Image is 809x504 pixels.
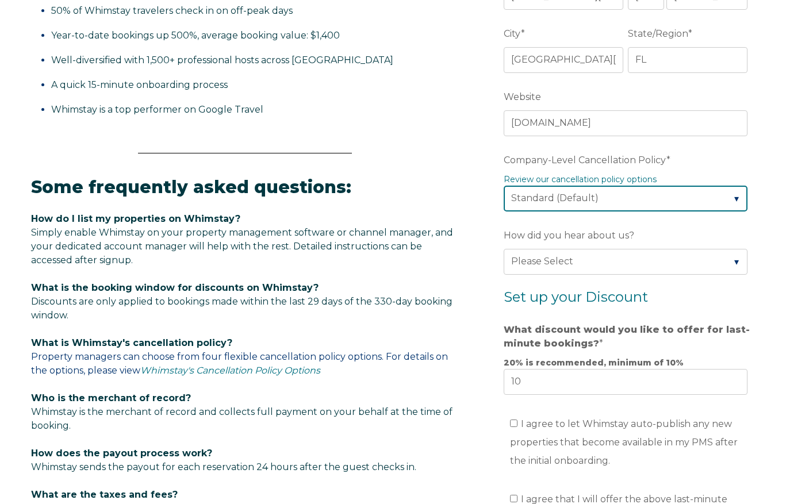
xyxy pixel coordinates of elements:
[31,448,212,459] span: How does the payout process work?
[31,336,459,378] p: Property managers can choose from four flexible cancellation policy options. For details on the o...
[51,79,228,90] span: A quick 15-minute onboarding process
[504,288,648,305] span: Set up your Discount
[31,227,453,266] span: Simply enable Whimstay on your property management software or channel manager, and your dedicate...
[504,324,750,349] strong: What discount would you like to offer for last-minute bookings?
[31,489,178,500] span: What are the taxes and fees?
[31,176,351,198] span: Some frequently asked questions:
[504,88,541,106] span: Website
[510,495,517,502] input: I agree that I will offer the above last-minute discount and agree to the terms & conditions*
[31,296,453,321] span: Discounts are only applied to bookings made within the last 29 days of the 330-day booking window.
[628,25,688,43] span: State/Region
[51,5,293,16] span: 50% of Whimstay travelers check in on off-peak days
[31,461,416,472] span: Whimstay sends the payout for each reservation 24 hours after the guest checks in.
[51,30,340,41] span: Year-to-date bookings up 500%, average booking value: $1,400
[31,406,453,431] span: Whimstay is the merchant of record and collects full payment on your behalf at the time of booking.
[31,393,191,403] span: Who is the merchant of record?
[504,174,657,184] a: Review our cancellation policy options
[140,365,320,376] a: Whimstay's Cancellation Policy Options
[504,226,634,244] span: How did you hear about us?
[31,337,232,348] span: What is Whimstay's cancellation policy?
[504,357,684,368] strong: 20% is recommended, minimum of 10%
[504,151,666,169] span: Company-Level Cancellation Policy
[510,418,738,466] span: I agree to let Whimstay auto-publish any new properties that become available in my PMS after the...
[504,25,521,43] span: City
[31,282,319,293] span: What is the booking window for discounts on Whimstay?
[51,104,263,115] span: Whimstay is a top performer on Google Travel
[31,213,240,224] span: How do I list my properties on Whimstay?
[51,55,393,66] span: Well-diversified with 1,500+ professional hosts across [GEOGRAPHIC_DATA]
[510,420,517,427] input: I agree to let Whimstay auto-publish any new properties that become available in my PMS after the...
